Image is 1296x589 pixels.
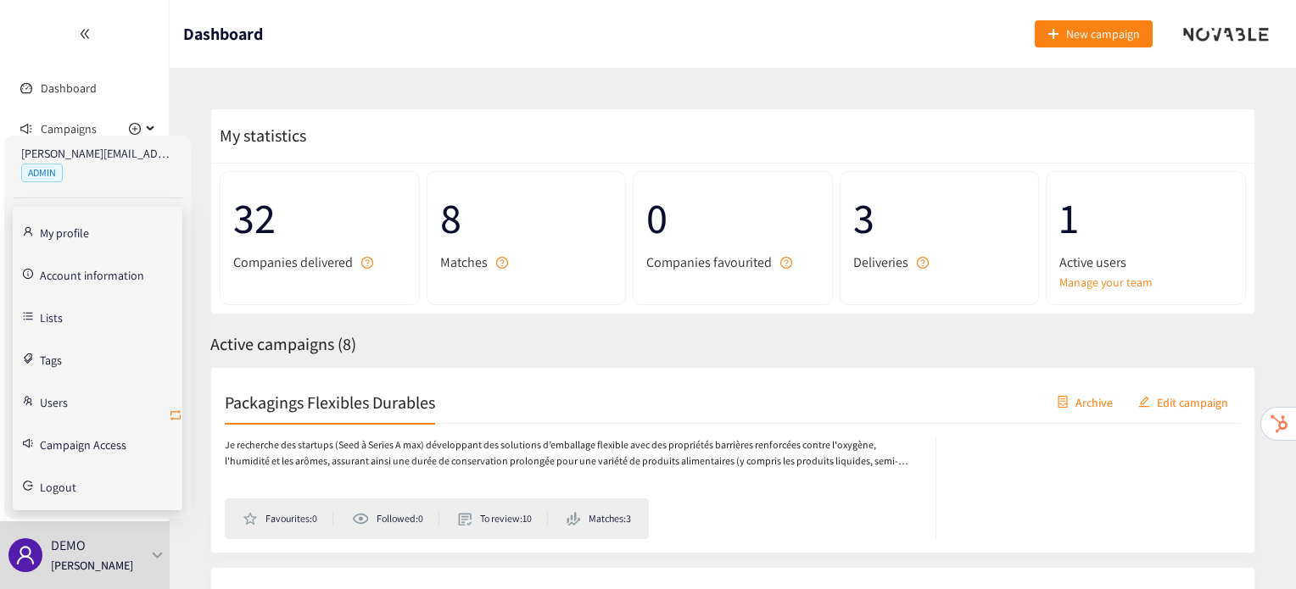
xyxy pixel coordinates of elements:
span: New campaign [1066,25,1140,43]
span: retweet [169,408,182,425]
p: [PERSON_NAME][EMAIL_ADDRESS][DOMAIN_NAME] [21,144,174,163]
button: editEdit campaign [1126,388,1241,415]
a: My profile [40,224,89,239]
p: DEMO [51,535,86,556]
span: logout [23,481,33,491]
span: ADMIN [21,164,63,182]
span: My statistics [211,125,306,147]
button: retweet [169,403,182,430]
a: Packagings Flexibles DurablescontainerArchiveeditEdit campaignJe recherche des startups (Seed à S... [210,367,1255,553]
span: plus [1047,28,1059,42]
li: To review: 10 [458,511,548,526]
span: Archive [1075,392,1113,411]
a: Users [40,393,68,408]
p: [PERSON_NAME] [51,556,133,575]
span: sound [20,123,32,135]
span: 8 [440,185,613,252]
span: 3 [853,185,1026,252]
span: 1 [1059,185,1232,252]
li: Matches: 3 [567,511,631,526]
a: Manage your team [1059,273,1232,292]
span: double-left [79,28,91,40]
span: question-circle [917,257,929,269]
span: Matches [440,252,488,273]
span: Deliveries [853,252,908,273]
li: Followed: 0 [352,511,439,526]
span: Campaigns [41,112,97,146]
li: Favourites: 0 [243,511,333,526]
a: Dashboard [41,81,97,96]
span: Active users [1059,252,1126,273]
p: Je recherche des startups (Seed à Series A max) développant des solutions d’emballage flexible av... [225,437,919,470]
a: Tags [40,351,62,366]
span: question-circle [361,257,373,269]
span: question-circle [496,257,508,269]
iframe: Chat Widget [1211,508,1296,589]
span: Logout [40,481,76,493]
span: question-circle [780,257,792,269]
span: user [15,545,36,565]
a: Campaign Access [40,436,126,451]
span: Companies favourited [646,252,772,273]
a: Lists [40,308,63,324]
span: Companies delivered [233,252,353,273]
span: edit [1138,396,1150,409]
span: container [1057,396,1069,409]
span: 32 [233,185,406,252]
h2: Packagings Flexibles Durables [225,390,435,414]
span: Edit campaign [1157,392,1228,411]
span: Active campaigns ( 8 ) [210,333,356,355]
span: 0 [646,185,819,252]
button: plusNew campaign [1035,20,1153,47]
span: plus-circle [129,123,141,135]
a: Account information [40,266,144,281]
button: containerArchive [1044,388,1126,415]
